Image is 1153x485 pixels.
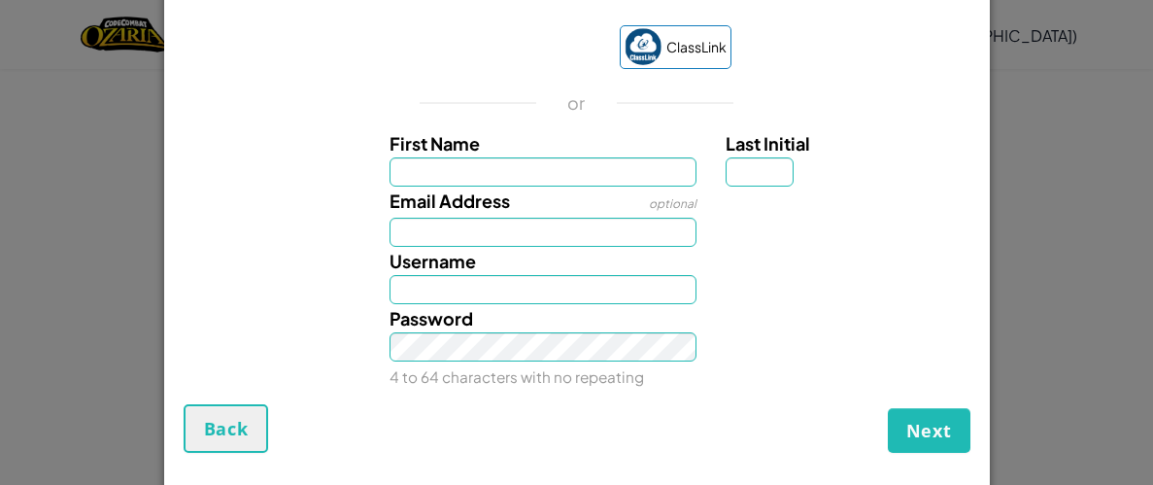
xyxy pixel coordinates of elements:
[390,367,644,386] small: 4 to 64 characters with no repeating
[204,417,249,440] span: Back
[625,28,661,65] img: classlink-logo-small.png
[390,190,510,212] span: Email Address
[888,408,970,453] button: Next
[390,307,473,329] span: Password
[184,404,269,453] button: Back
[666,33,727,61] span: ClassLink
[390,250,476,272] span: Username
[906,419,952,442] span: Next
[567,91,586,115] p: or
[390,132,480,155] span: First Name
[649,196,696,211] span: optional
[413,27,610,70] iframe: Sign in with Google Button
[726,132,810,155] span: Last Initial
